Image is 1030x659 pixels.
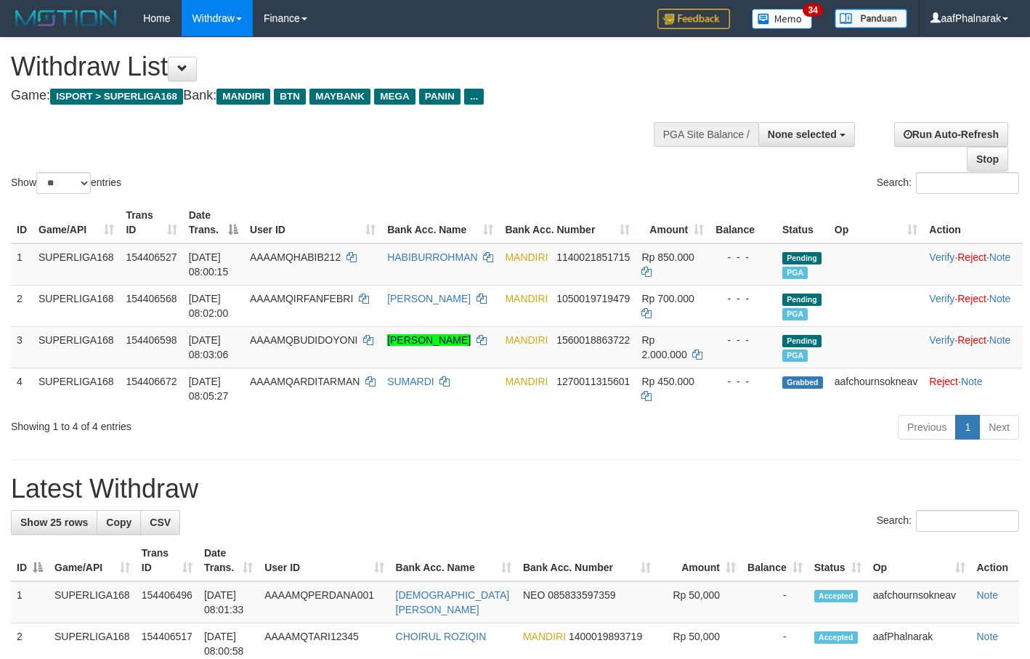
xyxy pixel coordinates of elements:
[829,368,924,409] td: aafchournsokneav
[374,89,415,105] span: MEGA
[654,122,758,147] div: PGA Site Balance /
[126,251,177,263] span: 154406527
[216,89,270,105] span: MANDIRI
[977,589,999,601] a: Note
[923,368,1023,409] td: ·
[867,581,971,623] td: aafchournsokneav
[36,172,91,194] select: Showentries
[11,326,33,368] td: 3
[957,251,986,263] a: Reject
[556,251,630,263] span: Copy 1140021851715 to clipboard
[250,293,353,304] span: AAAAMQIRFANFEBRI
[782,308,808,320] span: Marked by aafchoeunmanni
[189,293,229,319] span: [DATE] 08:02:00
[126,334,177,346] span: 154406598
[33,326,120,368] td: SUPERLIGA168
[387,293,471,304] a: [PERSON_NAME]
[381,202,499,243] th: Bank Acc. Name: activate to sort column ascending
[782,294,822,306] span: Pending
[11,285,33,326] td: 2
[49,581,136,623] td: SUPERLIGA168
[548,589,615,601] span: Copy 085833597359 to clipboard
[989,251,1011,263] a: Note
[396,589,510,615] a: [DEMOGRAPHIC_DATA][PERSON_NAME]
[877,172,1019,194] label: Search:
[50,89,183,105] span: ISPORT > SUPERLIGA168
[189,251,229,278] span: [DATE] 08:00:15
[11,243,33,286] td: 1
[198,540,259,581] th: Date Trans.: activate to sort column ascending
[189,376,229,402] span: [DATE] 08:05:27
[776,202,829,243] th: Status
[387,251,477,263] a: HABIBURROHMAN
[710,202,776,243] th: Balance
[768,129,837,140] span: None selected
[641,376,694,387] span: Rp 450.000
[829,202,924,243] th: Op: activate to sort column ascending
[396,631,487,642] a: CHOIRUL ROZIQIN
[923,326,1023,368] td: · ·
[803,4,822,17] span: 34
[464,89,484,105] span: ...
[569,631,642,642] span: Copy 1400019893719 to clipboard
[11,89,672,103] h4: Game: Bank:
[641,293,694,304] span: Rp 700.000
[11,474,1019,504] h1: Latest Withdraw
[517,540,657,581] th: Bank Acc. Number: activate to sort column ascending
[250,251,341,263] span: AAAAMQHABIB212
[244,202,381,243] th: User ID: activate to sort column ascending
[11,581,49,623] td: 1
[390,540,517,581] th: Bank Acc. Name: activate to sort column ascending
[782,335,822,347] span: Pending
[877,510,1019,532] label: Search:
[11,540,49,581] th: ID: activate to sort column descending
[715,250,771,264] div: - - -
[955,415,980,440] a: 1
[183,202,244,243] th: Date Trans.: activate to sort column descending
[11,413,418,434] div: Showing 1 to 4 of 4 entries
[33,368,120,409] td: SUPERLIGA168
[387,334,471,346] a: [PERSON_NAME]
[916,510,1019,532] input: Search:
[505,334,548,346] span: MANDIRI
[867,540,971,581] th: Op: activate to sort column ascending
[929,293,954,304] a: Verify
[957,334,986,346] a: Reject
[782,376,823,389] span: Grabbed
[250,334,358,346] span: AAAAMQBUDIDOYONI
[636,202,710,243] th: Amount: activate to sort column ascending
[198,581,259,623] td: [DATE] 08:01:33
[742,540,808,581] th: Balance: activate to sort column ascending
[971,540,1020,581] th: Action
[979,415,1019,440] a: Next
[523,631,566,642] span: MANDIRI
[898,415,956,440] a: Previous
[923,202,1023,243] th: Action
[33,285,120,326] td: SUPERLIGA168
[758,122,855,147] button: None selected
[957,293,986,304] a: Reject
[419,89,461,105] span: PANIN
[977,631,999,642] a: Note
[967,147,1008,171] a: Stop
[150,517,171,528] span: CSV
[715,333,771,347] div: - - -
[814,631,858,644] span: Accepted
[929,376,958,387] a: Reject
[929,334,954,346] a: Verify
[505,376,548,387] span: MANDIRI
[33,243,120,286] td: SUPERLIGA168
[274,89,306,105] span: BTN
[752,9,813,29] img: Button%20Memo.svg
[556,334,630,346] span: Copy 1560018863722 to clipboard
[136,581,198,623] td: 154406496
[657,581,742,623] td: Rp 50,000
[250,376,360,387] span: AAAAMQARDITARMAN
[894,122,1008,147] a: Run Auto-Refresh
[505,293,548,304] span: MANDIRI
[808,540,867,581] th: Status: activate to sort column ascending
[657,9,730,29] img: Feedback.jpg
[49,540,136,581] th: Game/API: activate to sort column ascending
[11,510,97,535] a: Show 25 rows
[11,172,121,194] label: Show entries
